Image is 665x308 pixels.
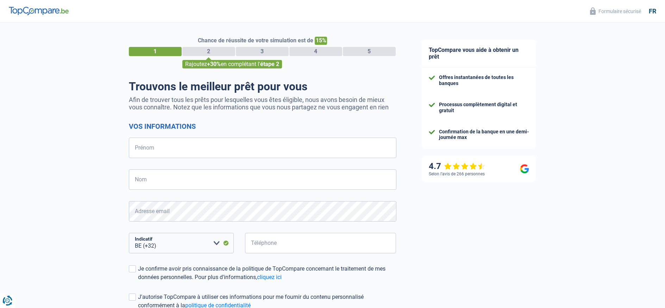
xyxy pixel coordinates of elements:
[649,7,656,15] div: fr
[315,37,327,45] span: 15%
[198,37,313,44] span: Chance de réussite de votre simulation est de
[129,80,396,93] h1: Trouvons le meilleur prêt pour vous
[9,7,69,15] img: TopCompare Logo
[586,5,645,17] button: Formulaire sécurisé
[129,96,396,111] p: Afin de trouver tous les prêts pour lesquelles vous êtes éligible, nous avons besoin de mieux vou...
[129,122,396,131] h2: Vos informations
[343,47,396,56] div: 5
[182,60,282,68] div: Rajoutez en complétant l'
[429,171,485,176] div: Selon l’avis de 266 personnes
[289,47,342,56] div: 4
[439,102,529,114] div: Processus complètement digital et gratuit
[129,47,182,56] div: 1
[236,47,289,56] div: 3
[429,161,485,171] div: 4.7
[439,129,529,141] div: Confirmation de la banque en une demi-journée max
[422,40,536,67] div: TopCompare vous aide à obtenir un prêt
[257,274,282,280] a: cliquez ici
[138,265,396,282] div: Je confirme avoir pris connaissance de la politique de TopCompare concernant le traitement de mes...
[245,233,396,253] input: 401020304
[182,47,235,56] div: 2
[439,74,529,86] div: Offres instantanées de toutes les banques
[207,61,221,67] span: +30%
[260,61,279,67] span: étape 2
